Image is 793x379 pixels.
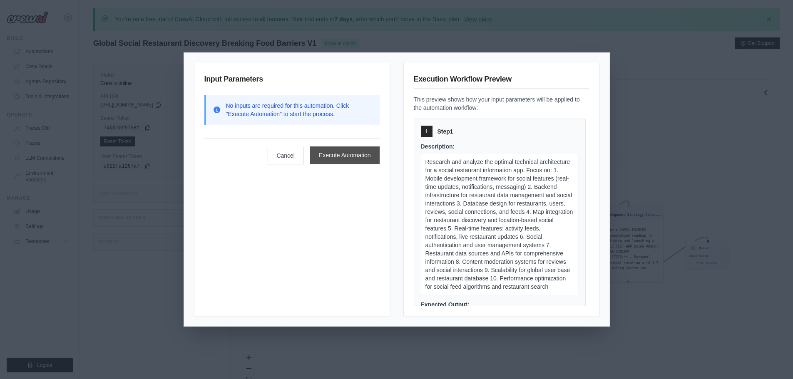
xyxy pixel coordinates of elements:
span: Description: [421,143,455,150]
p: This preview shows how your input parameters will be applied to the automation workflow: [414,95,589,112]
p: No inputs are required for this automation. Click "Execute Automation" to start the process. [226,102,373,118]
span: 1 [425,128,428,135]
span: Step 1 [438,127,453,136]
button: Cancel [268,147,303,164]
span: Research and analyze the optimal technical architecture for a social restaurant information app. ... [425,159,573,290]
span: Expected Output: [421,301,470,308]
h3: Input Parameters [204,73,380,88]
h3: Execution Workflow Preview [414,73,589,89]
button: Execute Automation [310,146,380,164]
